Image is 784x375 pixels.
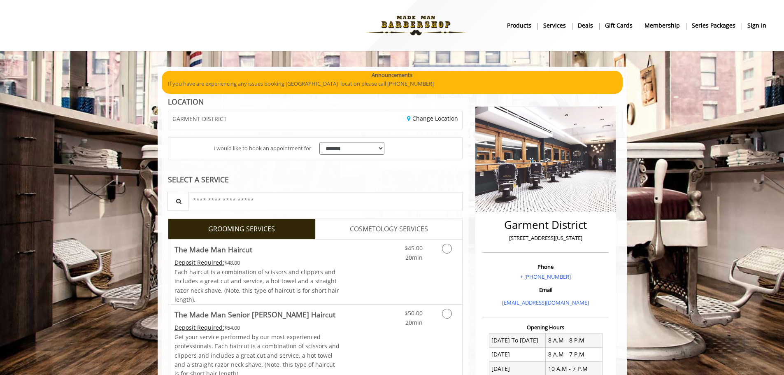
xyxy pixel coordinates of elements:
b: Services [543,21,566,30]
h3: Email [484,287,607,293]
div: $48.00 [174,258,340,267]
b: The Made Man Senior [PERSON_NAME] Haircut [174,309,335,320]
span: 20min [405,319,423,326]
a: ServicesServices [537,19,572,31]
span: This service needs some Advance to be paid before we block your appointment [174,324,224,331]
td: 8 A.M - 8 P.M [546,333,603,347]
img: Made Man Barbershop logo [359,3,472,48]
b: Membership [644,21,680,30]
h3: Phone [484,264,607,270]
b: sign in [747,21,766,30]
td: [DATE] [489,347,546,361]
a: Series packagesSeries packages [686,19,742,31]
button: Service Search [168,192,189,210]
p: If you have are experiencing any issues booking [GEOGRAPHIC_DATA] location please call [PHONE_NUM... [168,79,616,88]
a: MembershipMembership [639,19,686,31]
b: Announcements [372,71,412,79]
b: LOCATION [168,97,204,107]
p: [STREET_ADDRESS][US_STATE] [484,234,607,242]
a: Productsproducts [501,19,537,31]
a: Change Location [407,114,458,122]
span: COSMETOLOGY SERVICES [350,224,428,235]
h3: Opening Hours [482,324,609,330]
a: sign insign in [742,19,772,31]
span: $45.00 [405,244,423,252]
b: Deals [578,21,593,30]
div: $54.00 [174,323,340,332]
span: I would like to book an appointment for [214,144,311,153]
span: Each haircut is a combination of scissors and clippers and includes a great cut and service, a ho... [174,268,339,303]
b: Series packages [692,21,735,30]
td: [DATE] To [DATE] [489,333,546,347]
a: + [PHONE_NUMBER] [520,273,571,280]
a: [EMAIL_ADDRESS][DOMAIN_NAME] [502,299,589,306]
b: products [507,21,531,30]
a: Gift cardsgift cards [599,19,639,31]
td: 8 A.M - 7 P.M [546,347,603,361]
a: DealsDeals [572,19,599,31]
span: 20min [405,254,423,261]
span: GROOMING SERVICES [208,224,275,235]
span: This service needs some Advance to be paid before we block your appointment [174,259,224,266]
b: gift cards [605,21,633,30]
b: The Made Man Haircut [174,244,252,255]
div: SELECT A SERVICE [168,176,463,184]
h2: Garment District [484,219,607,231]
span: $50.00 [405,309,423,317]
span: GARMENT DISTRICT [172,116,227,122]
